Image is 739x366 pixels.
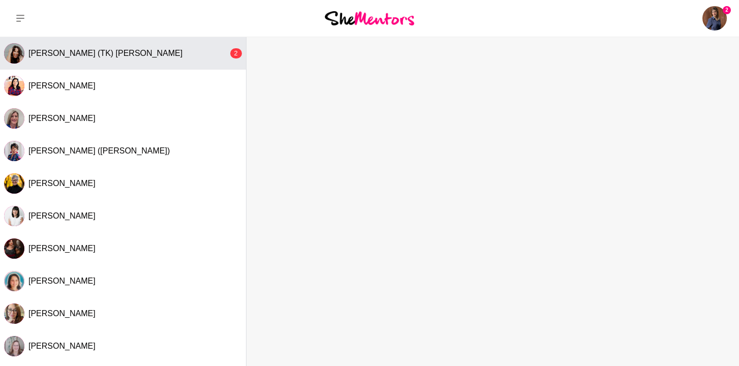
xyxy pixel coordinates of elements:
[4,108,24,129] img: K
[4,173,24,194] img: T
[4,43,24,64] div: Taliah-Kate (TK) Byron
[28,81,96,90] span: [PERSON_NAME]
[230,48,242,58] div: 2
[4,206,24,226] div: Hayley Robertson
[702,6,727,30] a: Cintia Hernandez2
[325,11,414,25] img: She Mentors Logo
[28,146,170,155] span: [PERSON_NAME] ([PERSON_NAME])
[4,108,24,129] div: Kate Smyth
[4,271,24,291] img: L
[28,49,182,57] span: [PERSON_NAME] (TK) [PERSON_NAME]
[28,114,96,123] span: [PERSON_NAME]
[28,244,96,253] span: [PERSON_NAME]
[702,6,727,30] img: Cintia Hernandez
[4,141,24,161] div: Jean Jing Yin Sum (Jean)
[4,238,24,259] div: Melissa Rodda
[4,76,24,96] img: D
[4,238,24,259] img: M
[4,303,24,324] img: C
[28,211,96,220] span: [PERSON_NAME]
[4,336,24,356] img: A
[28,309,96,318] span: [PERSON_NAME]
[4,173,24,194] div: Tam Jones
[4,303,24,324] div: Courtney McCloud
[4,336,24,356] div: Anne-Marije Bussink
[28,277,96,285] span: [PERSON_NAME]
[4,141,24,161] img: J
[4,43,24,64] img: T
[28,342,96,350] span: [PERSON_NAME]
[28,179,96,188] span: [PERSON_NAME]
[4,76,24,96] div: Diana Philip
[4,271,24,291] div: Lily Rudolph
[723,6,731,14] span: 2
[4,206,24,226] img: H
